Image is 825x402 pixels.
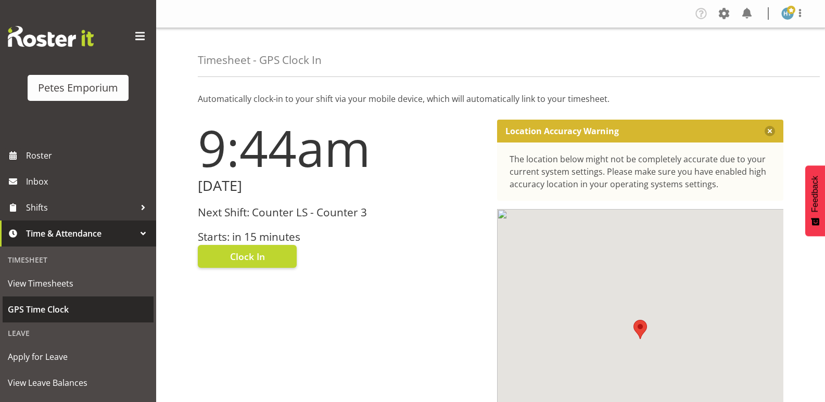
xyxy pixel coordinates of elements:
h3: Next Shift: Counter LS - Counter 3 [198,206,485,218]
span: Feedback [810,176,820,212]
a: View Timesheets [3,270,154,296]
h2: [DATE] [198,178,485,194]
div: Leave [3,322,154,344]
div: Petes Emporium [38,80,118,96]
h4: Timesheet - GPS Clock In [198,54,322,66]
h1: 9:44am [198,120,485,176]
span: Shifts [26,200,135,215]
span: View Timesheets [8,276,148,291]
p: Location Accuracy Warning [505,126,619,136]
span: Clock In [230,250,265,263]
div: The location below might not be completely accurate due to your current system settings. Please m... [510,153,771,190]
a: Apply for Leave [3,344,154,370]
button: Clock In [198,245,297,268]
a: GPS Time Clock [3,296,154,322]
span: GPS Time Clock [8,302,148,317]
button: Close message [765,126,775,136]
span: Apply for Leave [8,349,148,365]
a: View Leave Balances [3,370,154,396]
img: helena-tomlin701.jpg [781,7,794,20]
h3: Starts: in 15 minutes [198,231,485,243]
span: View Leave Balances [8,375,148,391]
span: Inbox [26,174,151,189]
img: Rosterit website logo [8,26,94,47]
span: Time & Attendance [26,226,135,241]
button: Feedback - Show survey [805,165,825,236]
span: Roster [26,148,151,163]
div: Timesheet [3,249,154,270]
p: Automatically clock-in to your shift via your mobile device, which will automatically link to you... [198,93,783,105]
